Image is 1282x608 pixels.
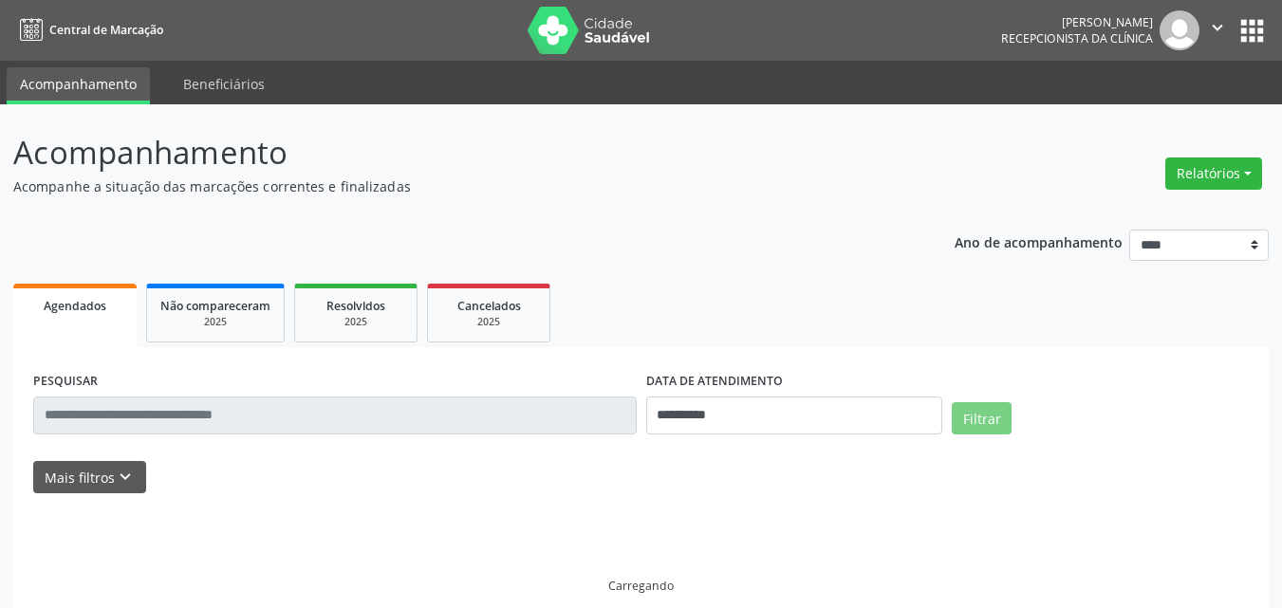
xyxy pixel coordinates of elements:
button: apps [1236,14,1269,47]
button:  [1199,10,1236,50]
a: Beneficiários [170,67,278,101]
div: 2025 [441,315,536,329]
div: [PERSON_NAME] [1001,14,1153,30]
a: Central de Marcação [13,14,163,46]
p: Ano de acompanhamento [955,230,1123,253]
div: 2025 [160,315,270,329]
label: DATA DE ATENDIMENTO [646,367,783,396]
button: Filtrar [952,402,1012,434]
span: Não compareceram [160,298,270,314]
span: Agendados [44,298,106,314]
span: Central de Marcação [49,22,163,38]
div: Carregando [608,578,674,594]
label: PESQUISAR [33,367,98,396]
span: Cancelados [457,298,521,314]
p: Acompanhamento [13,129,892,176]
p: Acompanhe a situação das marcações correntes e finalizadas [13,176,892,196]
span: Recepcionista da clínica [1001,30,1153,46]
a: Acompanhamento [7,67,150,104]
img: img [1160,10,1199,50]
span: Resolvidos [326,298,385,314]
div: 2025 [308,315,403,329]
i:  [1207,17,1228,38]
button: Relatórios [1165,157,1262,190]
i: keyboard_arrow_down [115,467,136,488]
button: Mais filtroskeyboard_arrow_down [33,461,146,494]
